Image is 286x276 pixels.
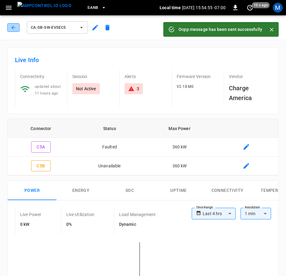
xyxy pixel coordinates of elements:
h6: Live Info [15,55,271,65]
span: V2.18.M0 [177,84,194,89]
p: Load Management [119,211,156,218]
td: Faulted [74,138,145,157]
p: Live Power [20,211,42,218]
div: Ocpp message has been sent successfully [179,24,262,35]
p: Vendor [229,73,271,80]
div: profile-icon [273,3,283,13]
td: 360 kW [145,138,214,157]
p: Live Utilization [66,211,94,218]
th: Connector [8,119,74,138]
h6: Dynamic [119,221,156,228]
div: Last 4 hrs [203,208,236,219]
button: set refresh interval [245,3,255,13]
span: ca-sb-sw-evseC5 [31,24,76,31]
button: C5B [31,160,51,172]
span: SanB [87,4,98,11]
button: Close [267,25,276,34]
div: 1 min [241,208,271,219]
td: Unavailable [74,157,145,176]
td: 360 kW [145,157,214,176]
p: Connectivity [20,73,62,80]
button: Power [8,181,56,200]
span: updated about 11 hours ago [35,84,61,95]
button: Uptime [154,181,203,200]
p: Local time [160,5,181,11]
label: Resolution [245,205,260,210]
button: SOC [105,181,154,200]
th: Status [74,119,145,138]
label: Time Range [196,205,213,210]
button: SanB [85,2,109,14]
p: Session [72,73,114,80]
div: 3 [137,86,139,92]
button: C5A [31,141,51,153]
table: connector table [8,119,278,175]
img: ampcontrol.io logo [17,2,71,9]
h6: 0% [66,221,94,228]
span: 10 s ago [252,2,270,8]
p: Alerts [125,73,167,80]
th: Max Power [145,119,214,138]
button: Connectivity [203,181,252,200]
button: Energy [56,181,105,200]
button: ca-sb-sw-evseC5 [27,21,88,34]
p: [DATE] 15:54:55 -07:00 [182,5,226,11]
p: Not Active [76,86,96,92]
h6: Charge America [229,83,271,103]
p: Firmware Version [177,73,219,80]
h6: 0 kW [20,221,42,228]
